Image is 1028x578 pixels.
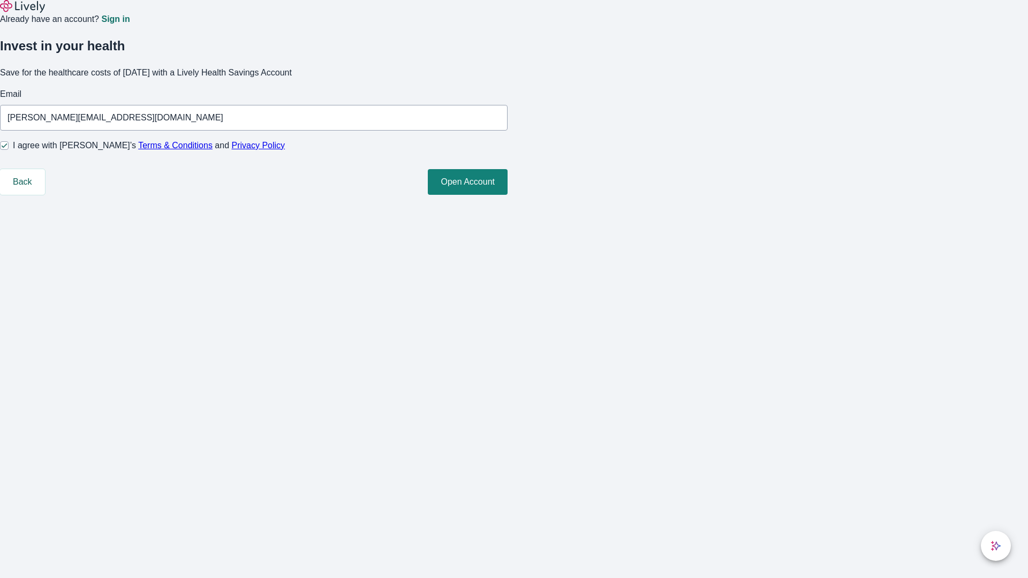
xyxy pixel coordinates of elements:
a: Sign in [101,15,130,24]
button: chat [981,531,1011,561]
a: Terms & Conditions [138,141,213,150]
svg: Lively AI Assistant [991,541,1001,551]
span: I agree with [PERSON_NAME]’s and [13,139,285,152]
button: Open Account [428,169,508,195]
a: Privacy Policy [232,141,285,150]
